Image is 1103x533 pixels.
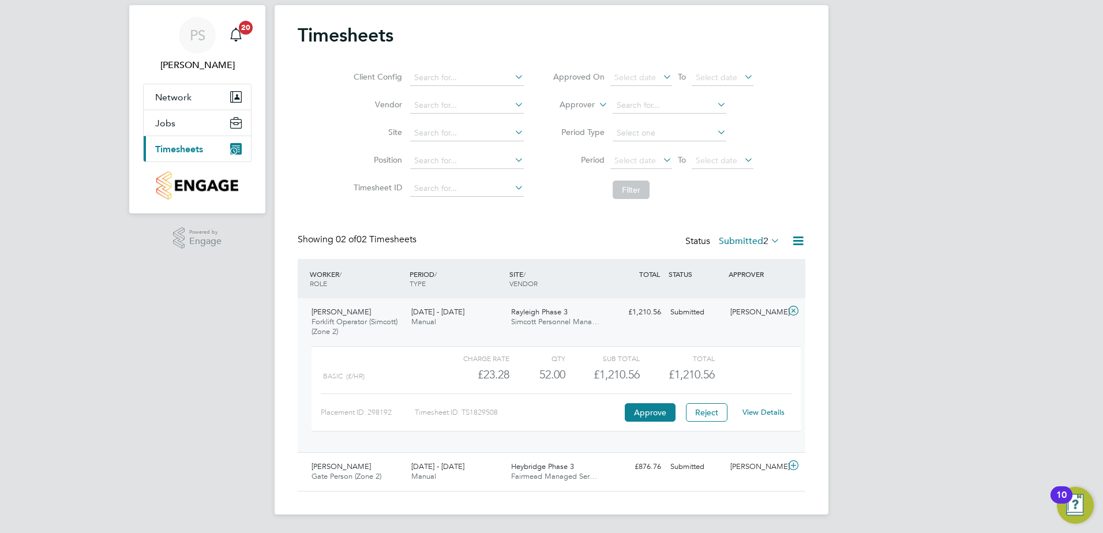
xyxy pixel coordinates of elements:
[143,17,252,72] a: PS[PERSON_NAME]
[666,303,726,322] div: Submitted
[625,403,676,422] button: Approve
[606,303,666,322] div: £1,210.56
[350,182,402,193] label: Timesheet ID
[523,269,526,279] span: /
[565,365,640,384] div: £1,210.56
[669,367,715,381] span: £1,210.56
[666,264,726,284] div: STATUS
[143,171,252,200] a: Go to home page
[410,279,426,288] span: TYPE
[350,72,402,82] label: Client Config
[696,155,737,166] span: Select date
[639,269,660,279] span: TOTAL
[614,72,656,82] span: Select date
[129,5,265,213] nav: Main navigation
[307,264,407,294] div: WORKER
[553,155,605,165] label: Period
[350,99,402,110] label: Vendor
[173,227,222,249] a: Powered byEngage
[189,227,222,237] span: Powered by
[190,28,205,43] span: PS
[415,403,622,422] div: Timesheet ID: TS1829508
[312,307,371,317] span: [PERSON_NAME]
[742,407,785,417] a: View Details
[435,351,509,365] div: Charge rate
[312,461,371,471] span: [PERSON_NAME]
[312,317,397,336] span: Forklift Operator (Simcott) (Zone 2)
[144,110,251,136] button: Jobs
[410,125,524,141] input: Search for...
[298,234,419,246] div: Showing
[411,307,464,317] span: [DATE] - [DATE]
[511,471,597,481] span: Fairmead Managed Ser…
[189,237,222,246] span: Engage
[155,118,175,129] span: Jobs
[350,127,402,137] label: Site
[321,403,415,422] div: Placement ID: 298192
[726,303,786,322] div: [PERSON_NAME]
[434,269,437,279] span: /
[507,264,606,294] div: SITE
[696,72,737,82] span: Select date
[511,317,599,326] span: Simcott Personnel Mana…
[298,24,393,47] h2: Timesheets
[410,97,524,114] input: Search for...
[726,457,786,476] div: [PERSON_NAME]
[155,92,192,103] span: Network
[674,152,689,167] span: To
[509,279,538,288] span: VENDOR
[411,317,436,326] span: Manual
[606,457,666,476] div: £876.76
[719,235,780,247] label: Submitted
[511,307,568,317] span: Rayleigh Phase 3
[411,461,464,471] span: [DATE] - [DATE]
[553,127,605,137] label: Period Type
[640,351,714,365] div: Total
[411,471,436,481] span: Manual
[410,153,524,169] input: Search for...
[407,264,507,294] div: PERIOD
[543,99,595,111] label: Approver
[323,372,365,380] span: Basic (£/HR)
[410,181,524,197] input: Search for...
[435,365,509,384] div: £23.28
[613,97,726,114] input: Search for...
[310,279,327,288] span: ROLE
[614,155,656,166] span: Select date
[674,69,689,84] span: To
[509,365,565,384] div: 52.00
[339,269,342,279] span: /
[1056,495,1067,510] div: 10
[613,181,650,199] button: Filter
[685,234,782,250] div: Status
[565,351,640,365] div: Sub Total
[511,461,574,471] span: Heybridge Phase 3
[410,70,524,86] input: Search for...
[336,234,417,245] span: 02 Timesheets
[1057,487,1094,524] button: Open Resource Center, 10 new notifications
[156,171,238,200] img: countryside-properties-logo-retina.png
[763,235,768,247] span: 2
[143,58,252,72] span: Paul Stern
[239,21,253,35] span: 20
[336,234,357,245] span: 02 of
[509,351,565,365] div: QTY
[686,403,727,422] button: Reject
[726,264,786,284] div: APPROVER
[224,17,247,54] a: 20
[312,471,381,481] span: Gate Person (Zone 2)
[613,125,726,141] input: Select one
[144,84,251,110] button: Network
[553,72,605,82] label: Approved On
[666,457,726,476] div: Submitted
[350,155,402,165] label: Position
[144,136,251,162] button: Timesheets
[155,144,203,155] span: Timesheets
